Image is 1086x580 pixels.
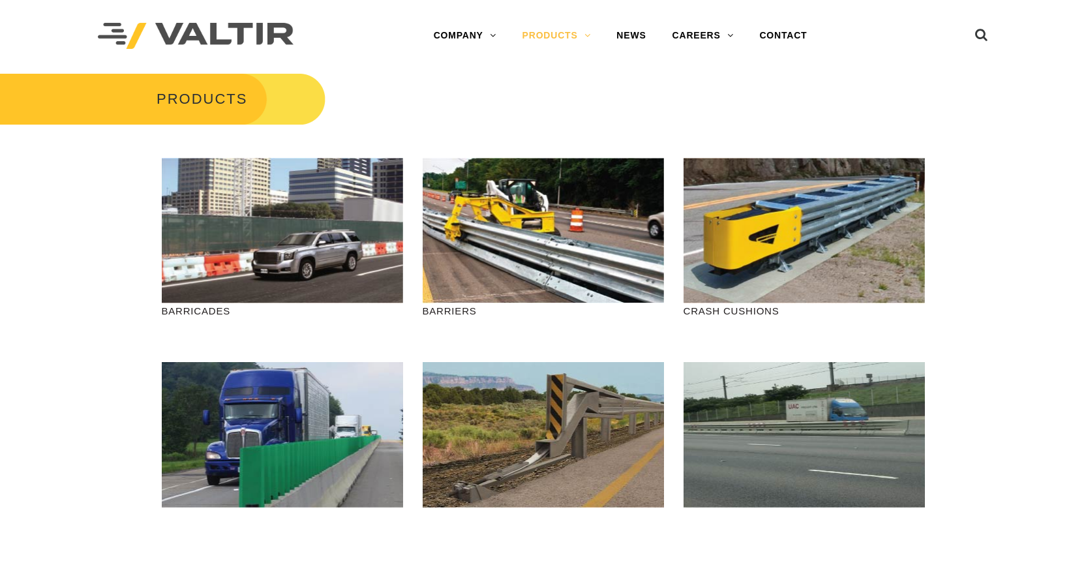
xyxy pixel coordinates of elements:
[603,23,659,49] a: NEWS
[509,23,604,49] a: PRODUCTS
[423,303,664,318] p: BARRIERS
[162,303,403,318] p: BARRICADES
[421,23,509,49] a: COMPANY
[659,23,747,49] a: CAREERS
[684,303,925,318] p: CRASH CUSHIONS
[98,23,294,50] img: Valtir
[746,23,820,49] a: CONTACT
